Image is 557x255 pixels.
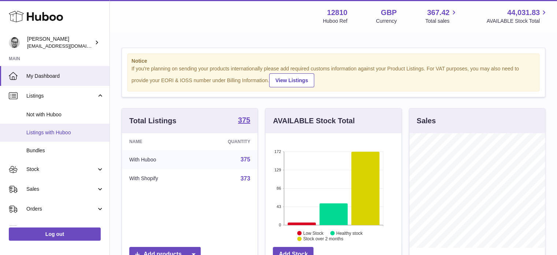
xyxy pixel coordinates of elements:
strong: GBP [381,8,397,18]
td: With Huboo [122,150,195,169]
strong: 12810 [327,8,348,18]
th: Name [122,133,195,150]
span: Orders [26,205,96,212]
a: Log out [9,227,101,241]
h3: Sales [417,116,436,126]
div: Huboo Ref [323,18,348,25]
text: 86 [277,186,281,190]
h3: AVAILABLE Stock Total [273,116,354,126]
span: Sales [26,186,96,193]
a: 44,031.83 AVAILABLE Stock Total [486,8,548,25]
text: 129 [274,168,281,172]
text: Healthy stock [336,230,363,236]
span: 44,031.83 [507,8,540,18]
strong: 375 [238,116,250,124]
a: 375 [238,116,250,125]
span: Usage [26,225,104,232]
a: 367.42 Total sales [425,8,458,25]
span: Listings [26,92,96,99]
span: My Dashboard [26,73,104,80]
th: Quantity [195,133,258,150]
span: 367.42 [427,8,449,18]
span: Bundles [26,147,104,154]
span: [EMAIL_ADDRESS][DOMAIN_NAME] [27,43,108,49]
a: View Listings [269,73,314,87]
span: Total sales [425,18,458,25]
div: If you're planning on sending your products internationally please add required customs informati... [131,65,535,87]
text: 0 [279,223,281,227]
div: [PERSON_NAME] [27,36,93,50]
span: Listings with Huboo [26,129,104,136]
text: Low Stock [303,230,324,236]
h3: Total Listings [129,116,177,126]
strong: Notice [131,58,535,65]
img: internalAdmin-12810@internal.huboo.com [9,37,20,48]
a: 375 [241,156,250,163]
text: Stock over 2 months [303,236,343,241]
td: With Shopify [122,169,195,188]
text: 43 [277,204,281,209]
span: AVAILABLE Stock Total [486,18,548,25]
div: Currency [376,18,397,25]
span: Not with Huboo [26,111,104,118]
text: 172 [274,149,281,154]
span: Stock [26,166,96,173]
a: 373 [241,175,250,182]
